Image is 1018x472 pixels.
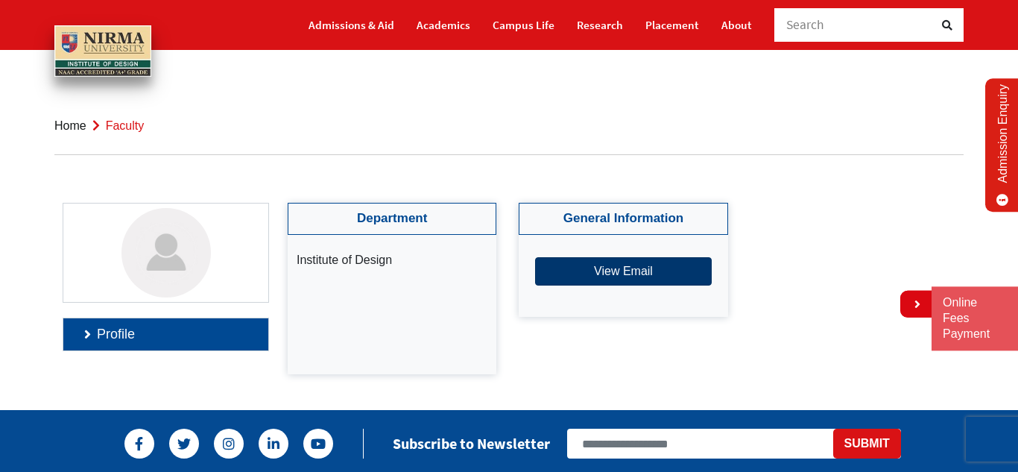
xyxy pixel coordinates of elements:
[721,12,752,38] a: About
[63,318,268,350] a: Profile
[288,203,496,234] h4: Department
[54,97,964,155] nav: breadcrumb
[393,435,550,453] h2: Subscribe to Newsletter
[309,12,394,38] a: Admissions & Aid
[297,250,487,270] li: Institute of Design
[535,257,711,286] button: View Email
[519,203,727,234] h4: General Information
[577,12,623,38] a: Research
[493,12,554,38] a: Campus Life
[54,25,151,77] img: main_logo
[645,12,699,38] a: Placement
[54,119,86,132] a: Home
[833,429,901,459] button: Submit
[943,295,1007,342] a: Online Fees Payment
[417,12,470,38] a: Academics
[786,16,825,33] span: Search
[106,119,145,132] span: faculty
